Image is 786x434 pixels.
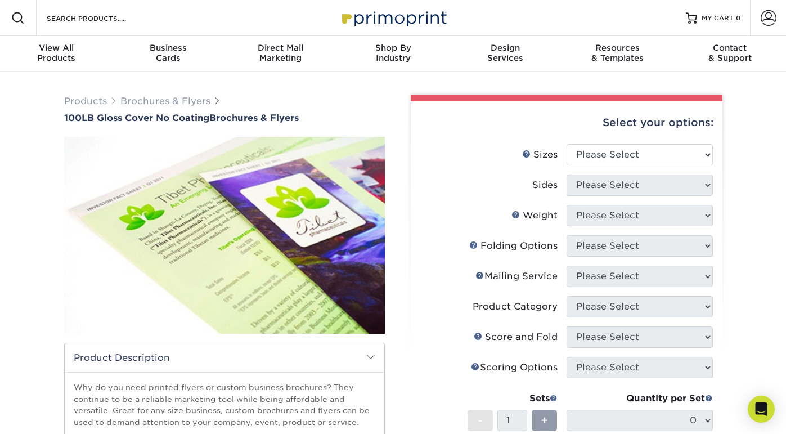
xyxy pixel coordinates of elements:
[337,6,450,30] img: Primoprint
[64,113,209,123] span: 100LB Gloss Cover No Coating
[46,11,155,25] input: SEARCH PRODUCTS.....
[337,36,450,72] a: Shop ByIndustry
[337,43,450,63] div: Industry
[449,36,562,72] a: DesignServices
[224,36,337,72] a: Direct MailMarketing
[420,101,713,144] div: Select your options:
[65,343,384,372] h2: Product Description
[64,124,385,346] img: 100LB Gloss Cover<br/>No Coating 01
[224,43,337,53] span: Direct Mail
[532,178,558,192] div: Sides
[468,392,558,405] div: Sets
[475,270,558,283] div: Mailing Service
[748,396,775,423] div: Open Intercom Messenger
[478,412,483,429] span: -
[474,330,558,344] div: Score and Fold
[567,392,713,405] div: Quantity per Set
[224,43,337,63] div: Marketing
[337,43,450,53] span: Shop By
[473,300,558,314] div: Product Category
[673,43,786,63] div: & Support
[541,412,548,429] span: +
[471,361,558,374] div: Scoring Options
[64,113,385,123] h1: Brochures & Flyers
[120,96,210,106] a: Brochures & Flyers
[562,43,674,53] span: Resources
[449,43,562,53] span: Design
[64,96,107,106] a: Products
[469,239,558,253] div: Folding Options
[113,43,225,63] div: Cards
[702,14,734,23] span: MY CART
[736,14,741,22] span: 0
[64,113,385,123] a: 100LB Gloss Cover No CoatingBrochures & Flyers
[511,209,558,222] div: Weight
[673,43,786,53] span: Contact
[449,43,562,63] div: Services
[113,36,225,72] a: BusinessCards
[673,36,786,72] a: Contact& Support
[562,36,674,72] a: Resources& Templates
[522,148,558,162] div: Sizes
[113,43,225,53] span: Business
[562,43,674,63] div: & Templates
